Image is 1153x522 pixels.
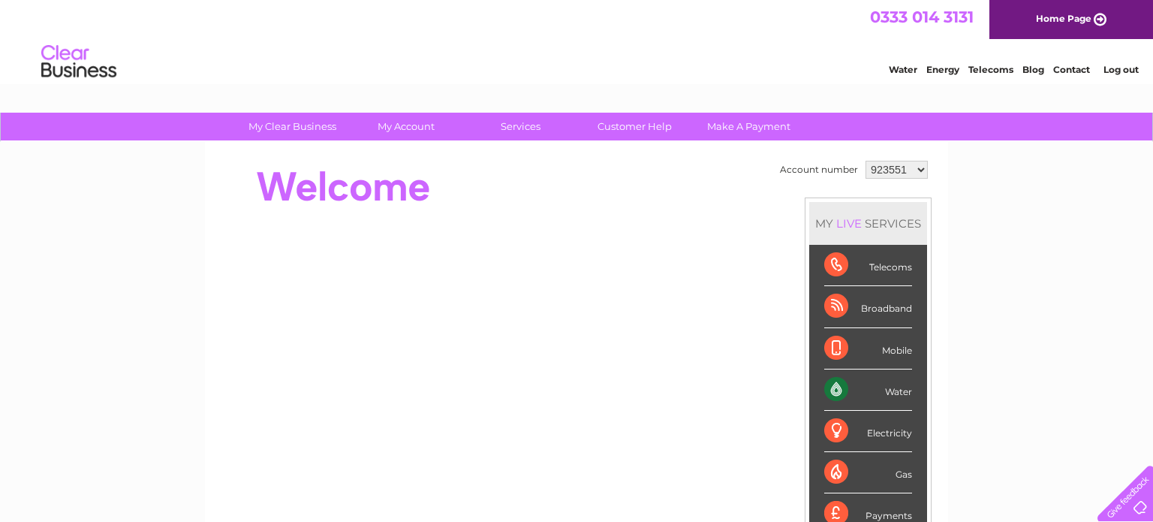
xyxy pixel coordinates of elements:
[687,113,811,140] a: Make A Payment
[824,328,912,370] div: Mobile
[345,113,468,140] a: My Account
[824,452,912,493] div: Gas
[870,8,974,26] a: 0333 014 3131
[230,113,354,140] a: My Clear Business
[1053,64,1090,75] a: Contact
[1103,64,1139,75] a: Log out
[824,411,912,452] div: Electricity
[459,113,583,140] a: Services
[833,216,865,231] div: LIVE
[889,64,917,75] a: Water
[1022,64,1044,75] a: Blog
[41,39,117,85] img: logo.png
[968,64,1013,75] a: Telecoms
[824,370,912,411] div: Water
[776,157,862,183] td: Account number
[824,245,912,286] div: Telecoms
[824,286,912,327] div: Broadband
[573,113,697,140] a: Customer Help
[223,8,932,73] div: Clear Business is a trading name of Verastar Limited (registered in [GEOGRAPHIC_DATA] No. 3667643...
[926,64,959,75] a: Energy
[809,202,927,245] div: MY SERVICES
